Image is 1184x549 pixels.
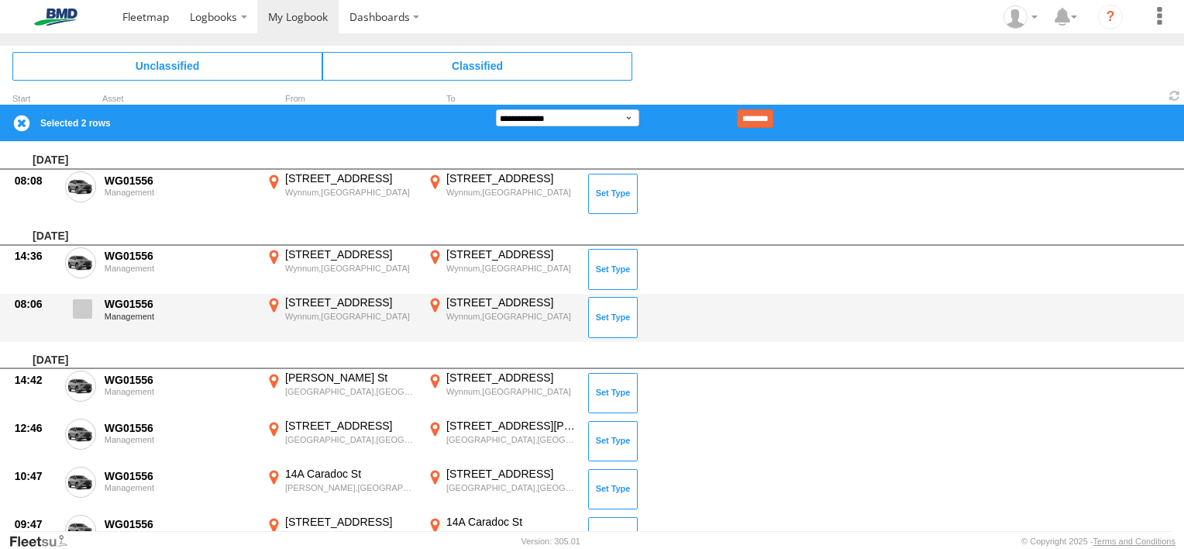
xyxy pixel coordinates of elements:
label: Click to View Event Location [263,247,418,292]
div: [STREET_ADDRESS] [446,171,577,185]
label: Click to View Event Location [425,295,580,340]
div: [STREET_ADDRESS] [446,467,577,481]
div: WG01556 [105,469,255,483]
div: [STREET_ADDRESS] [285,247,416,261]
i: ? [1098,5,1123,29]
div: [PERSON_NAME] St [285,371,416,385]
div: 10:47 [15,469,57,483]
div: WG01556 [105,373,255,387]
div: Wynnum,[GEOGRAPHIC_DATA] [285,187,416,198]
div: Wynnum,[GEOGRAPHIC_DATA] [446,386,577,397]
label: Click to View Event Location [263,419,418,464]
div: [STREET_ADDRESS] [446,295,577,309]
div: Management [105,312,255,321]
a: Visit our Website [9,533,80,549]
label: Click to View Event Location [425,247,580,292]
div: [STREET_ADDRESS] [446,247,577,261]
div: [STREET_ADDRESS] [446,371,577,385]
div: 14A Caradoc St [446,515,577,529]
label: Click to View Event Location [263,171,418,216]
div: From [263,95,418,103]
div: [STREET_ADDRESS] [285,515,416,529]
div: Wynnum,[GEOGRAPHIC_DATA] [446,187,577,198]
div: 08:06 [15,297,57,311]
button: Click to Set [588,373,638,413]
div: Click to Sort [12,95,59,103]
label: Click to View Event Location [263,371,418,416]
div: [GEOGRAPHIC_DATA],[GEOGRAPHIC_DATA] [446,482,577,493]
img: bmd-logo.svg [15,9,96,26]
button: Click to Set [588,297,638,337]
label: Click to View Event Location [263,295,418,340]
button: Click to Set [588,174,638,214]
div: Management [105,188,255,197]
div: Wynnum,[GEOGRAPHIC_DATA] [285,263,416,274]
div: Management [105,435,255,444]
div: 14:42 [15,373,57,387]
div: [PERSON_NAME],[GEOGRAPHIC_DATA] [285,482,416,493]
button: Click to Set [588,469,638,509]
div: © Copyright 2025 - [1021,537,1175,546]
div: [STREET_ADDRESS] [285,295,416,309]
div: [GEOGRAPHIC_DATA],[GEOGRAPHIC_DATA] [285,434,416,445]
div: 09:47 [15,517,57,531]
div: To [425,95,580,103]
div: Wynnum,[GEOGRAPHIC_DATA] [285,311,416,322]
div: Version: 305.01 [521,537,580,546]
div: WG01556 [105,421,255,435]
label: Click to View Event Location [425,419,580,464]
div: [GEOGRAPHIC_DATA],[GEOGRAPHIC_DATA] [285,386,416,397]
div: WG01556 [105,174,255,188]
a: Terms and Conditions [1093,537,1175,546]
div: WG01556 [105,297,255,311]
span: Click to view Classified Trips [322,52,632,80]
label: Clear Selection [12,114,31,133]
div: Management [105,264,255,273]
div: Management [105,387,255,396]
span: Click to view Unclassified Trips [12,52,322,80]
div: Wynnum,[GEOGRAPHIC_DATA] [446,311,577,322]
div: Benjamin McIlroy [998,5,1043,29]
div: [STREET_ADDRESS] [285,171,416,185]
button: Click to Set [588,249,638,289]
div: Asset [102,95,257,103]
div: WG01556 [105,517,255,531]
span: Refresh [1165,88,1184,103]
div: [STREET_ADDRESS][PERSON_NAME] [446,419,577,433]
button: Click to Set [588,421,638,461]
div: 12:46 [15,421,57,435]
div: Wynnum,[GEOGRAPHIC_DATA] [446,263,577,274]
div: 14:36 [15,249,57,263]
div: [STREET_ADDRESS] [285,419,416,433]
label: Click to View Event Location [263,467,418,512]
label: Click to View Event Location [425,467,580,512]
div: WG01556 [105,249,255,263]
div: 14A Caradoc St [285,467,416,481]
div: 08:08 [15,174,57,188]
div: Management [105,483,255,492]
label: Click to View Event Location [425,371,580,416]
label: Click to View Event Location [425,171,580,216]
div: [GEOGRAPHIC_DATA],[GEOGRAPHIC_DATA] [446,434,577,445]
